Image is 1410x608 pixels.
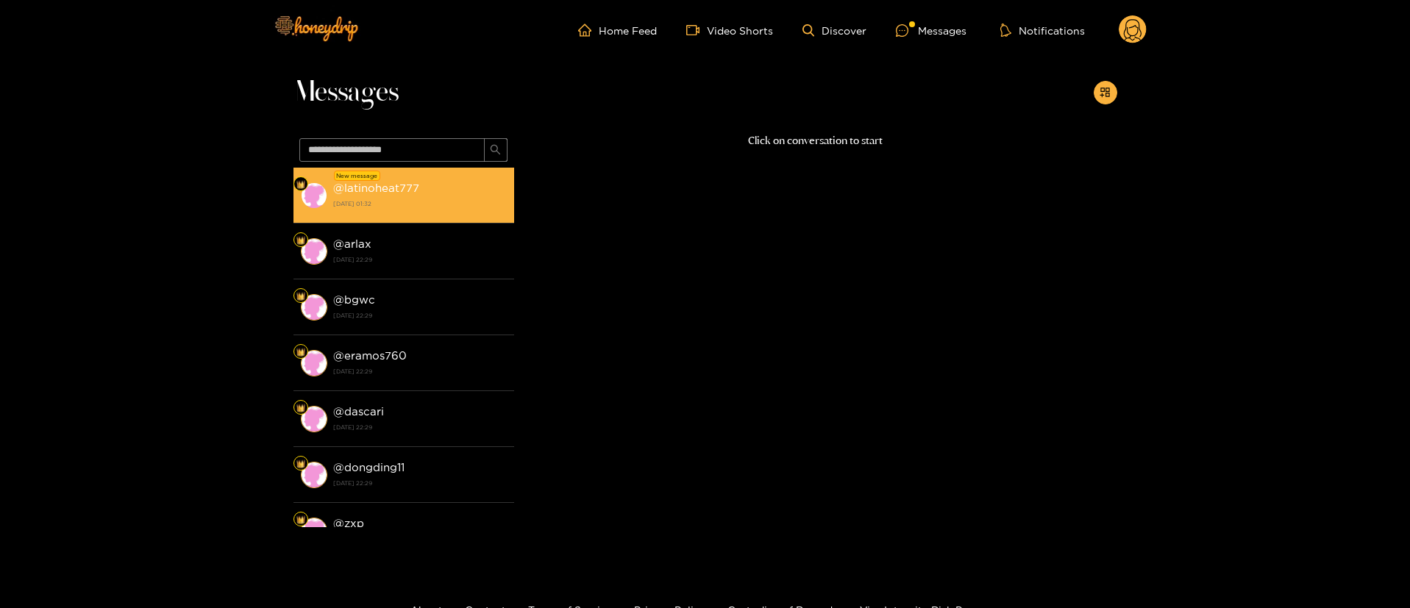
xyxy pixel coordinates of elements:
[333,349,407,362] strong: @ eramos760
[293,75,399,110] span: Messages
[296,404,305,412] img: Fan Level
[296,236,305,245] img: Fan Level
[296,180,305,189] img: Fan Level
[333,517,364,529] strong: @ zxp
[333,182,419,194] strong: @ latinoheat777
[334,171,380,181] div: New message
[301,294,327,321] img: conversation
[333,405,384,418] strong: @ dascari
[333,197,507,210] strong: [DATE] 01:32
[484,138,508,162] button: search
[333,476,507,490] strong: [DATE] 22:29
[996,23,1089,37] button: Notifications
[301,462,327,488] img: conversation
[296,348,305,357] img: Fan Level
[296,515,305,524] img: Fan Level
[802,24,866,37] a: Discover
[333,365,507,378] strong: [DATE] 22:29
[514,132,1117,149] p: Click on conversation to start
[301,518,327,544] img: conversation
[296,459,305,468] img: Fan Level
[578,24,599,37] span: home
[333,237,371,250] strong: @ arlax
[1094,81,1117,104] button: appstore-add
[686,24,773,37] a: Video Shorts
[490,144,501,157] span: search
[333,309,507,322] strong: [DATE] 22:29
[301,238,327,265] img: conversation
[296,292,305,301] img: Fan Level
[1100,87,1111,99] span: appstore-add
[301,182,327,209] img: conversation
[896,22,966,39] div: Messages
[333,293,375,306] strong: @ bgwc
[578,24,657,37] a: Home Feed
[333,421,507,434] strong: [DATE] 22:29
[301,406,327,432] img: conversation
[301,350,327,376] img: conversation
[333,253,507,266] strong: [DATE] 22:29
[686,24,707,37] span: video-camera
[333,461,405,473] strong: @ dongding11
